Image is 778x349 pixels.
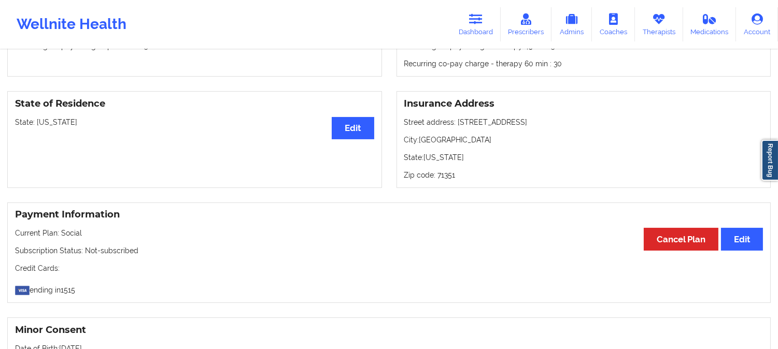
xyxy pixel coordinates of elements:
[592,7,635,41] a: Coaches
[635,7,683,41] a: Therapists
[332,117,374,139] button: Edit
[15,209,763,221] h3: Payment Information
[404,135,763,145] p: City: [GEOGRAPHIC_DATA]
[404,98,763,110] h3: Insurance Address
[736,7,778,41] a: Account
[404,152,763,163] p: State: [US_STATE]
[721,228,763,250] button: Edit
[644,228,718,250] button: Cancel Plan
[15,228,763,238] p: Current Plan: Social
[761,140,778,181] a: Report Bug
[15,281,763,295] p: ending in 1515
[15,245,763,256] p: Subscription Status: Not-subscribed
[404,117,763,127] p: Street address: [STREET_ADDRESS]
[404,170,763,180] p: Zip code: 71351
[501,7,552,41] a: Prescribers
[683,7,737,41] a: Medications
[15,117,374,127] p: State: [US_STATE]
[404,59,763,69] p: Recurring co-pay charge - therapy 60 min : 30
[15,324,763,336] h3: Minor Consent
[451,7,501,41] a: Dashboard
[551,7,592,41] a: Admins
[15,263,763,273] p: Credit Cards:
[15,98,374,110] h3: State of Residence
